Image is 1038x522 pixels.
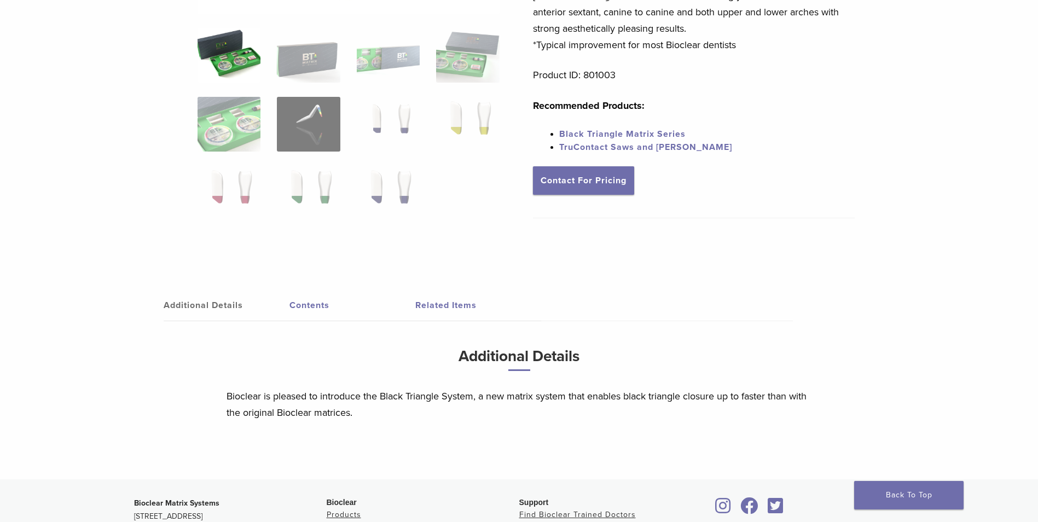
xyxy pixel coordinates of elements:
span: Bioclear [327,498,357,507]
img: Black Triangle (BT) Kit - Image 10 [277,166,340,221]
a: Related Items [415,290,541,321]
p: Bioclear is pleased to introduce the Black Triangle System, a new matrix system that enables blac... [227,388,812,421]
a: Bioclear [712,504,735,515]
a: Bioclear [764,504,787,515]
img: Black Triangle (BT) Kit - Image 11 [357,166,420,221]
img: Black Triangle (BT) Kit - Image 3 [357,28,420,83]
h3: Additional Details [227,343,812,380]
a: Back To Top [854,481,964,509]
strong: Bioclear Matrix Systems [134,498,219,508]
a: Bioclear [737,504,762,515]
a: Find Bioclear Trained Doctors [519,510,636,519]
a: Products [327,510,361,519]
a: Contact For Pricing [533,166,634,195]
img: Intro-Black-Triangle-Kit-6-Copy-e1548792917662-324x324.jpg [198,28,260,83]
img: Black Triangle (BT) Kit - Image 6 [277,97,340,152]
img: Black Triangle (BT) Kit - Image 5 [198,97,260,152]
a: Contents [289,290,415,321]
p: Product ID: 801003 [533,67,855,83]
a: Additional Details [164,290,289,321]
img: Black Triangle (BT) Kit - Image 8 [436,97,499,152]
a: TruContact Saws and [PERSON_NAME] [559,142,732,153]
strong: Recommended Products: [533,100,645,112]
img: Black Triangle (BT) Kit - Image 7 [357,97,420,152]
img: Black Triangle (BT) Kit - Image 4 [436,28,499,83]
img: Black Triangle (BT) Kit - Image 9 [198,166,260,221]
span: Support [519,498,549,507]
img: Black Triangle (BT) Kit - Image 2 [277,28,340,83]
a: Black Triangle Matrix Series [559,129,686,140]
